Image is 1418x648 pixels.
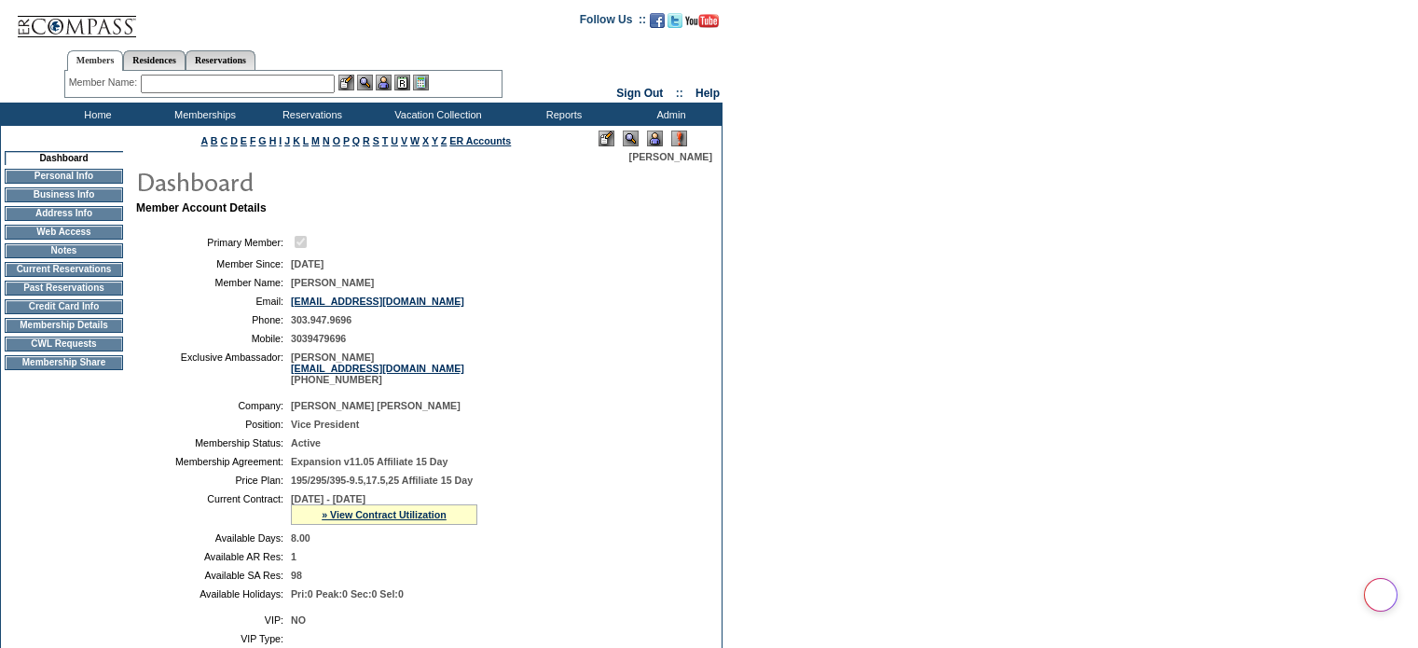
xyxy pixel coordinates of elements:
[394,75,410,90] img: Reservations
[413,75,429,90] img: b_calculator.gif
[650,13,665,28] img: Become our fan on Facebook
[69,75,141,90] div: Member Name:
[580,11,646,34] td: Follow Us ::
[616,87,663,100] a: Sign Out
[376,75,392,90] img: Impersonate
[123,50,186,70] a: Residences
[685,14,719,28] img: Subscribe to our YouTube Channel
[676,87,683,100] span: ::
[668,13,682,28] img: Follow us on Twitter
[338,75,354,90] img: b_edit.gif
[685,19,719,30] a: Subscribe to our YouTube Channel
[695,87,720,100] a: Help
[67,50,124,71] a: Members
[186,50,255,70] a: Reservations
[668,19,682,30] a: Follow us on Twitter
[650,19,665,30] a: Become our fan on Facebook
[357,75,373,90] img: View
